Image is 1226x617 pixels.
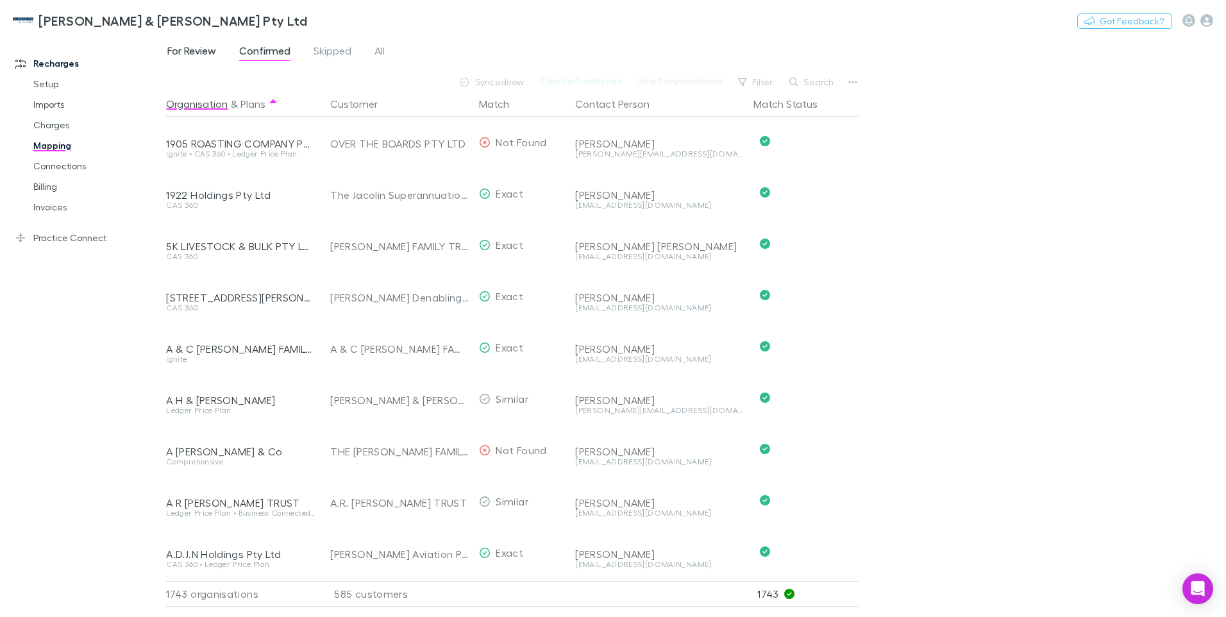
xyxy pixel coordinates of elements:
div: Ledger Price Plan • Business Connected Ledger [166,509,315,517]
div: A H & [PERSON_NAME] [166,394,315,407]
a: [PERSON_NAME] & [PERSON_NAME] Pty Ltd [5,5,315,36]
span: Exact [496,341,523,353]
div: 585 customers [320,581,474,607]
div: A & C [PERSON_NAME] FAMILY TRUST [166,342,315,355]
button: Got Feedback? [1077,13,1172,29]
div: A R [PERSON_NAME] TRUST [166,496,315,509]
a: Billing [21,176,173,197]
div: [EMAIL_ADDRESS][DOMAIN_NAME] [575,458,743,466]
div: [PERSON_NAME] [575,137,743,150]
div: [PERSON_NAME] [575,291,743,304]
span: Confirmed [239,44,290,61]
div: [PERSON_NAME] Aviation Pty Ltd [330,528,469,580]
div: 5K LIVESTOCK & BULK PTY LTD [166,240,315,253]
svg: Confirmed [760,239,770,249]
button: Skip0 organisations [630,73,732,89]
div: OVER THE BOARDS PTY LTD [330,118,469,169]
div: CAS 360 [166,253,315,260]
div: [PERSON_NAME] [575,394,743,407]
a: Setup [21,74,173,94]
div: 1905 ROASTING COMPANY PTY LTD [166,137,315,150]
svg: Confirmed [760,187,770,198]
span: Not Found [496,136,546,148]
div: [PERSON_NAME] [575,548,743,561]
div: [PERSON_NAME] [575,342,743,355]
span: Not Found [496,444,546,456]
a: Practice Connect [3,228,173,248]
div: [PERSON_NAME] & [PERSON_NAME] Pty Ltd [330,375,469,426]
div: [PERSON_NAME][EMAIL_ADDRESS][DOMAIN_NAME] [575,407,743,414]
div: [PERSON_NAME] [PERSON_NAME] [575,240,743,253]
span: Skipped [314,44,351,61]
span: Exact [496,546,523,559]
div: 1743 organisations [166,581,320,607]
div: [PERSON_NAME] [575,496,743,509]
div: The Jacolin Superannuation Fund [330,169,469,221]
a: Imports [21,94,173,115]
svg: Confirmed [760,393,770,403]
div: [PERSON_NAME] Denabling Grazing Co [330,272,469,323]
svg: Confirmed [760,546,770,557]
div: A.D.J.N Holdings Pty Ltd [166,548,315,561]
div: A [PERSON_NAME] & Co [166,445,315,458]
div: [EMAIL_ADDRESS][DOMAIN_NAME] [575,561,743,568]
div: CAS 360 • Ledger Price Plan [166,561,315,568]
a: Mapping [21,135,173,156]
span: Exact [496,239,523,251]
div: A.R. [PERSON_NAME] TRUST [330,477,469,528]
a: Recharges [3,53,173,74]
div: THE [PERSON_NAME] FAMILY TRUST [330,426,469,477]
div: [STREET_ADDRESS][PERSON_NAME] PTY LTD [166,291,315,304]
a: Connections [21,156,173,176]
span: Synced [475,76,507,87]
div: [EMAIL_ADDRESS][DOMAIN_NAME] [575,201,743,209]
div: [PERSON_NAME] [575,189,743,201]
img: McWhirter & Leong Pty Ltd's Logo [13,13,33,28]
div: [PERSON_NAME][EMAIL_ADDRESS][DOMAIN_NAME] [575,150,743,158]
svg: Confirmed [760,495,770,505]
svg: Confirmed [760,290,770,300]
span: Exact [496,290,523,302]
div: Comprehensive [166,458,315,466]
div: now [458,73,532,91]
p: 1743 [757,582,859,606]
button: Match Status [753,91,833,117]
span: Similar [496,393,528,405]
a: Invoices [21,197,173,217]
button: Contact Person [575,91,665,117]
div: Ignite • CAS 360 • Ledger Price Plan [166,150,315,158]
div: [EMAIL_ADDRESS][DOMAIN_NAME] [575,355,743,363]
div: [PERSON_NAME] [575,445,743,458]
span: All [374,44,385,61]
h3: [PERSON_NAME] & [PERSON_NAME] Pty Ltd [38,13,307,28]
div: Ledger Price Plan [166,407,315,414]
button: Confirm0 matches [532,73,630,89]
span: For Review [167,44,216,61]
a: Charges [21,115,173,135]
svg: Confirmed [760,136,770,146]
svg: Confirmed [760,341,770,351]
div: A & C [PERSON_NAME] FAMILY TRUST [330,323,469,375]
button: Filter [732,74,780,90]
div: Open Intercom Messenger [1182,573,1213,604]
span: Similar [496,495,528,507]
div: & [166,91,315,117]
button: Match [479,91,525,117]
div: [EMAIL_ADDRESS][DOMAIN_NAME] [575,253,743,260]
svg: Confirmed [760,444,770,454]
div: Ignite [166,355,315,363]
div: [PERSON_NAME] FAMILY TRUST [330,221,469,272]
div: 1922 Holdings Pty Ltd [166,189,315,201]
div: CAS 360 [166,304,315,312]
div: [EMAIL_ADDRESS][DOMAIN_NAME] [575,509,743,517]
div: CAS 360 [166,201,315,209]
div: [EMAIL_ADDRESS][DOMAIN_NAME] [575,304,743,312]
button: Search [783,74,841,90]
button: Organisation [166,91,228,117]
button: Plans [240,91,265,117]
span: Exact [496,187,523,199]
button: Customer [330,91,393,117]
